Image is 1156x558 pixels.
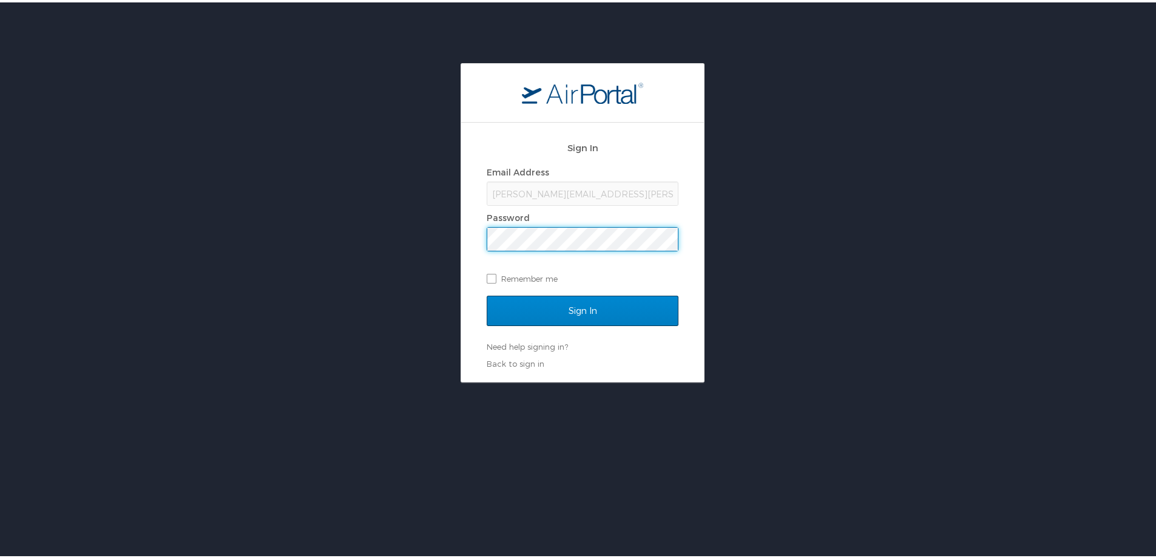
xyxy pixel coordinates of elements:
a: Need help signing in? [487,339,568,349]
a: Back to sign in [487,356,544,366]
label: Email Address [487,165,549,175]
label: Remember me [487,267,678,285]
img: logo [522,80,643,101]
label: Password [487,210,530,220]
h2: Sign In [487,138,678,152]
input: Sign In [487,293,678,324]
